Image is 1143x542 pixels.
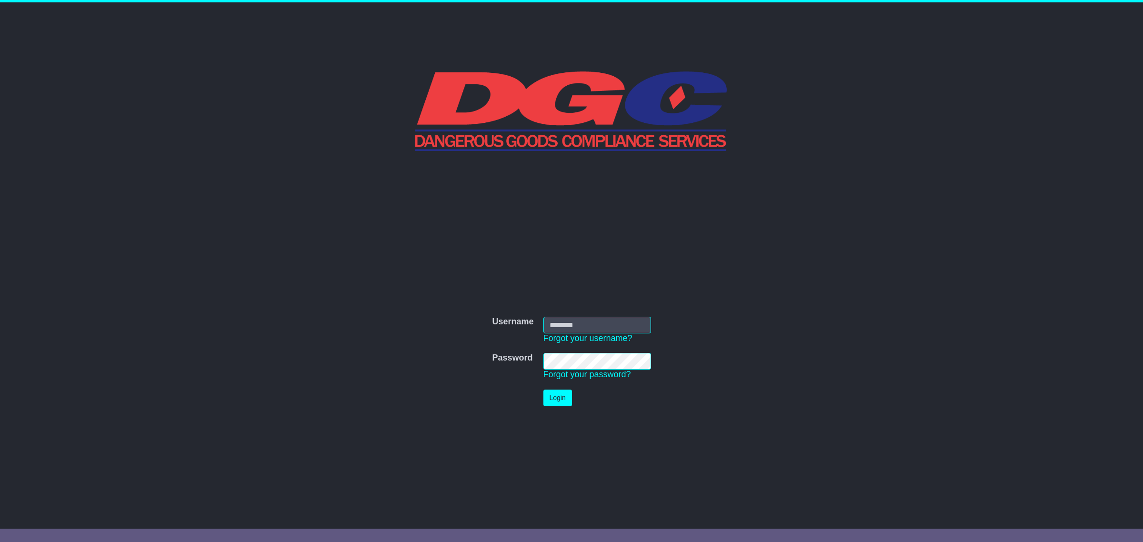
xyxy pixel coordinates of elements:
[543,390,572,406] button: Login
[492,317,533,327] label: Username
[543,370,631,379] a: Forgot your password?
[492,353,532,363] label: Password
[543,333,632,343] a: Forgot your username?
[415,70,728,151] img: DGC QLD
